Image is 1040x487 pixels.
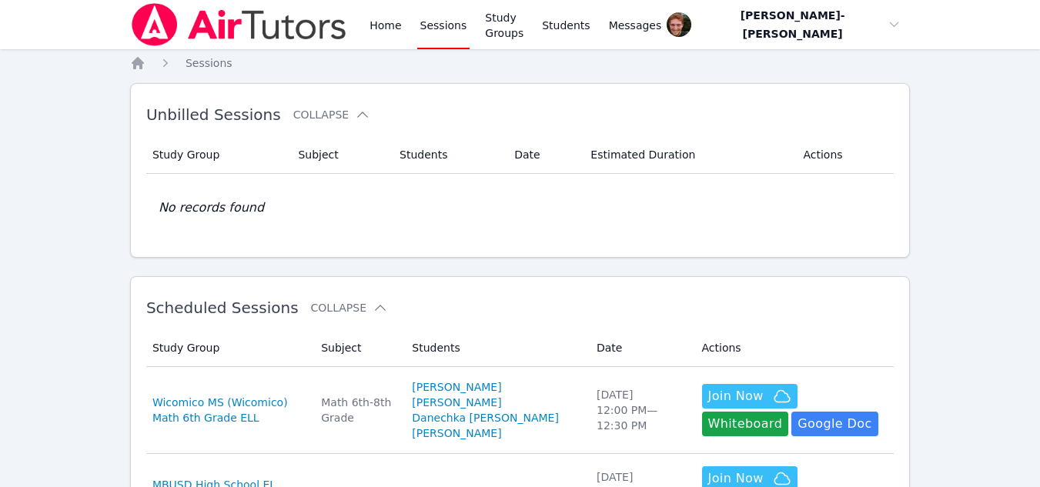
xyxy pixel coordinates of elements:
div: [DATE] 12:00 PM — 12:30 PM [597,387,684,433]
th: Study Group [146,136,289,174]
a: [PERSON_NAME] [412,379,501,395]
a: Wicomico MS (Wicomico) Math 6th Grade ELL [152,395,303,425]
span: Sessions [186,57,232,69]
a: [PERSON_NAME] [412,395,501,410]
th: Subject [312,329,403,367]
th: Date [587,329,693,367]
nav: Breadcrumb [130,55,910,71]
button: Whiteboard [702,412,789,436]
td: No records found [146,174,894,242]
a: [PERSON_NAME] [412,425,501,441]
th: Actions [693,329,895,367]
div: Math 6th-8th Grade [321,395,393,425]
th: Estimated Duration [581,136,794,174]
span: Scheduled Sessions [146,299,299,317]
th: Study Group [146,329,312,367]
a: Google Doc [791,412,878,436]
a: Sessions [186,55,232,71]
th: Actions [794,136,894,174]
button: Join Now [702,384,798,409]
th: Students [403,329,587,367]
th: Subject [289,136,390,174]
span: Join Now [708,387,764,405]
tr: Wicomico MS (Wicomico) Math 6th Grade ELLMath 6th-8th Grade[PERSON_NAME][PERSON_NAME]Danechka [PE... [146,367,894,454]
span: Messages [609,18,662,33]
th: Date [505,136,581,174]
span: Unbilled Sessions [146,105,281,124]
button: Collapse [293,107,370,122]
button: Collapse [311,300,388,315]
img: Air Tutors [130,3,348,46]
a: Danechka [PERSON_NAME] [412,410,559,425]
th: Students [390,136,505,174]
